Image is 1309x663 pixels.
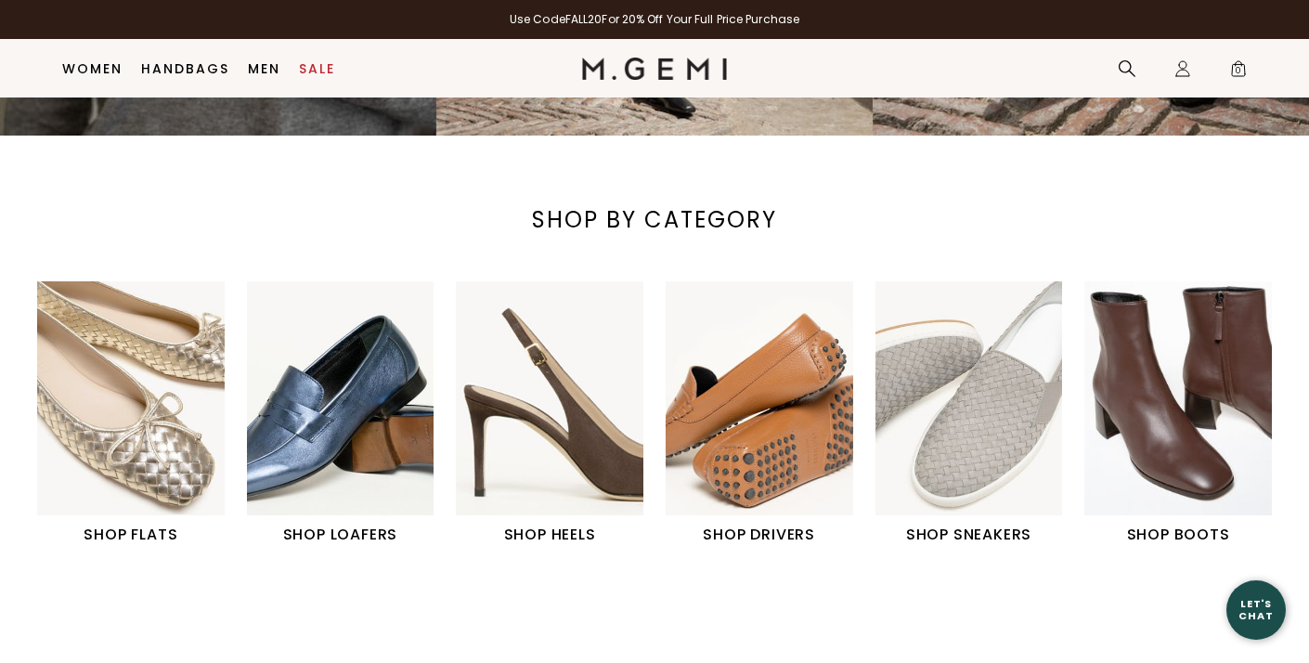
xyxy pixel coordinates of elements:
[247,281,457,546] div: 2 / 6
[141,61,229,76] a: Handbags
[666,281,875,546] div: 4 / 6
[37,524,225,546] h1: SHOP FLATS
[875,524,1063,546] h1: SHOP SNEAKERS
[456,281,643,546] a: SHOP HEELS
[299,61,335,76] a: Sale
[248,61,280,76] a: Men
[456,524,643,546] h1: SHOP HEELS
[666,524,853,546] h1: SHOP DRIVERS
[1084,524,1272,546] h1: SHOP BOOTS
[1229,63,1248,82] span: 0
[456,281,666,546] div: 3 / 6
[247,281,434,546] a: SHOP LOAFERS
[247,524,434,546] h1: SHOP LOAFERS
[875,281,1063,546] a: SHOP SNEAKERS
[565,11,603,27] strong: FALL20
[666,281,853,546] a: SHOP DRIVERS
[37,281,225,546] a: SHOP FLATS
[1226,598,1286,621] div: Let's Chat
[1084,281,1294,546] div: 6 / 6
[1084,281,1272,546] a: SHOP BOOTS
[582,58,728,80] img: M.Gemi
[62,61,123,76] a: Women
[491,205,819,235] div: SHOP BY CATEGORY
[875,281,1085,546] div: 5 / 6
[37,281,247,546] div: 1 / 6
